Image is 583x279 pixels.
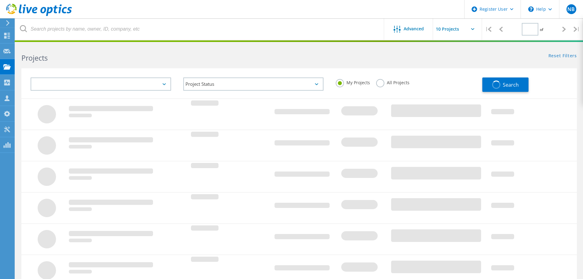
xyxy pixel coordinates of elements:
[183,77,324,91] div: Project Status
[336,79,370,85] label: My Projects
[482,77,529,92] button: Search
[570,18,583,40] div: |
[528,6,534,12] svg: \n
[540,27,543,32] span: of
[503,81,519,88] span: Search
[567,7,575,12] span: NB
[6,13,72,17] a: Live Optics Dashboard
[15,18,384,40] input: Search projects by name, owner, ID, company, etc
[548,54,577,59] a: Reset Filters
[482,18,495,40] div: |
[404,27,424,31] span: Advanced
[376,79,409,85] label: All Projects
[21,53,48,63] b: Projects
